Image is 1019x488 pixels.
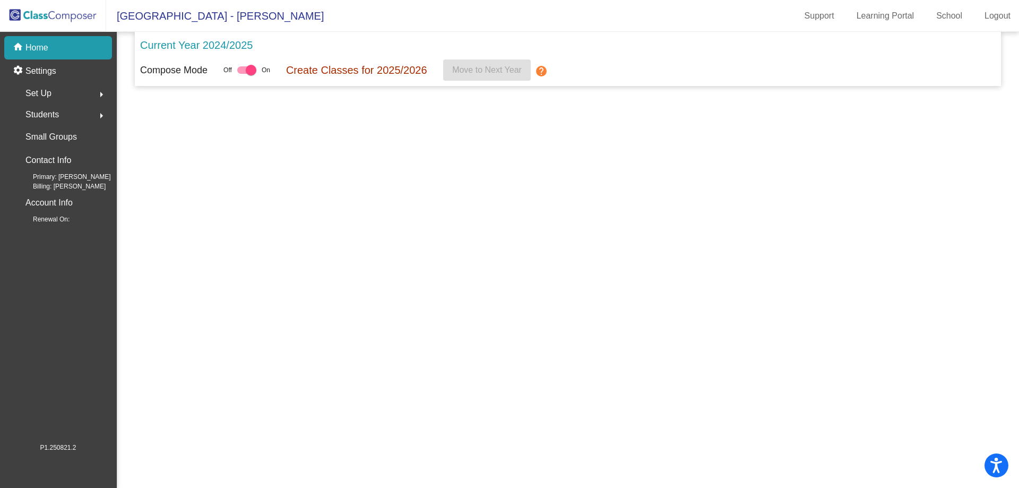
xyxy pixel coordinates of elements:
p: Home [25,41,48,54]
span: Off [223,65,232,75]
span: Students [25,107,59,122]
span: Primary: [PERSON_NAME] [16,172,111,182]
p: Contact Info [25,153,71,168]
p: Compose Mode [140,63,208,78]
a: School [928,7,971,24]
span: Renewal On: [16,215,70,224]
a: Learning Portal [848,7,923,24]
span: On [262,65,270,75]
p: Current Year 2024/2025 [140,37,253,53]
span: [GEOGRAPHIC_DATA] - [PERSON_NAME] [106,7,324,24]
span: Billing: [PERSON_NAME] [16,182,106,191]
mat-icon: home [13,41,25,54]
a: Support [796,7,843,24]
p: Small Groups [25,130,77,144]
p: Settings [25,65,56,78]
span: Move to Next Year [452,65,522,74]
mat-icon: help [535,65,548,78]
a: Logout [976,7,1019,24]
mat-icon: arrow_right [95,109,108,122]
span: Set Up [25,86,51,101]
button: Move to Next Year [443,59,531,81]
mat-icon: settings [13,65,25,78]
mat-icon: arrow_right [95,88,108,101]
p: Create Classes for 2025/2026 [286,62,427,78]
p: Account Info [25,195,73,210]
